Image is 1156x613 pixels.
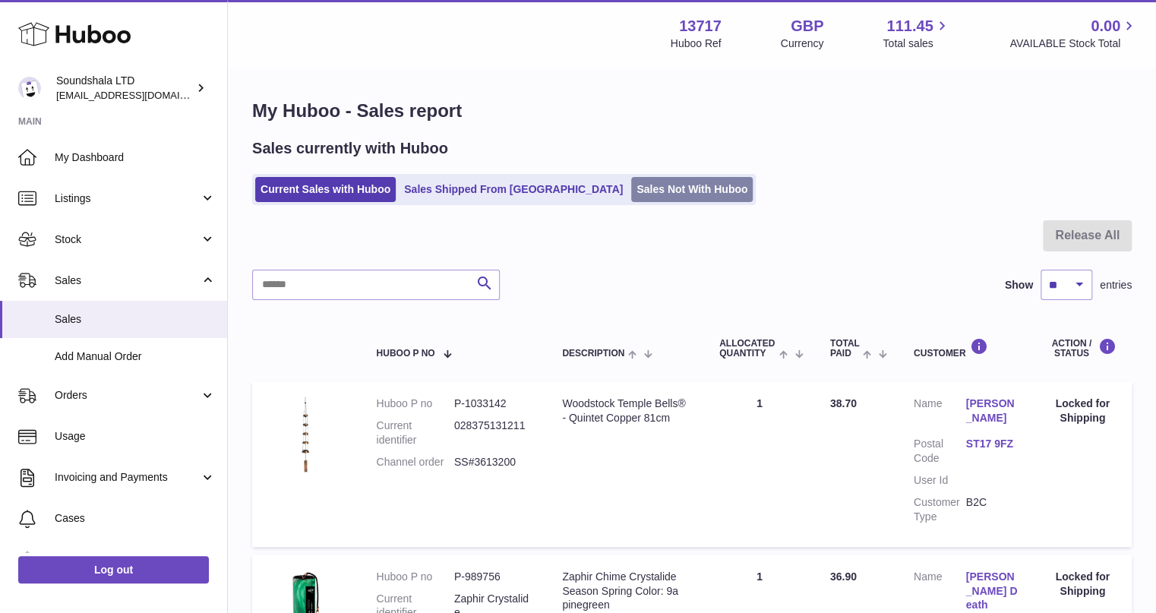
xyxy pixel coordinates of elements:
dt: Channel order [376,455,453,469]
span: ALLOCATED Quantity [719,339,775,359]
img: 1740408441.jpg [267,397,343,472]
div: Soundshala LTD [56,74,193,103]
td: 1 [704,381,815,546]
span: Sales [55,312,216,327]
a: Sales Not With Huboo [631,177,753,202]
h2: Sales currently with Huboo [252,138,448,159]
span: Listings [55,191,200,206]
dt: User Id [914,473,966,488]
a: Sales Shipped From [GEOGRAPHIC_DATA] [399,177,628,202]
div: Woodstock Temple Bells® - Quintet Copper 81cm [562,397,689,425]
span: Huboo P no [376,349,434,359]
div: Zaphir Chime Crystalide Season Spring Color: 9a pinegreen [562,570,689,613]
dd: B2C [966,495,1019,524]
dd: P-989756 [454,570,532,584]
span: 111.45 [886,16,933,36]
a: Current Sales with Huboo [255,177,396,202]
span: Add Manual Order [55,349,216,364]
dt: Postal Code [914,437,966,466]
span: Usage [55,429,216,444]
a: 0.00 AVAILABLE Stock Total [1009,16,1138,51]
a: ST17 9FZ [966,437,1019,451]
dd: P-1033142 [454,397,532,411]
span: My Dashboard [55,150,216,165]
div: Currency [781,36,824,51]
strong: 13717 [679,16,722,36]
div: Huboo Ref [671,36,722,51]
span: 38.70 [830,397,857,409]
div: Customer [914,338,1018,359]
dt: Huboo P no [376,397,453,411]
div: Action / Status [1048,338,1117,359]
span: Sales [55,273,200,288]
span: Invoicing and Payments [55,470,200,485]
span: Total paid [830,339,860,359]
span: 36.90 [830,570,857,583]
label: Show [1005,278,1033,292]
dt: Customer Type [914,495,966,524]
h1: My Huboo - Sales report [252,99,1132,123]
a: Log out [18,556,209,583]
img: sales@sound-shala.com [18,77,41,100]
span: Orders [55,388,200,403]
strong: GBP [791,16,823,36]
div: Locked for Shipping [1048,397,1117,425]
dd: SS#3613200 [454,455,532,469]
span: [EMAIL_ADDRESS][DOMAIN_NAME] [56,89,223,101]
a: [PERSON_NAME] [966,397,1019,425]
span: Description [562,349,624,359]
dt: Huboo P no [376,570,453,584]
span: entries [1100,278,1132,292]
div: Locked for Shipping [1048,570,1117,599]
dd: 028375131211 [454,419,532,447]
a: 111.45 Total sales [883,16,950,51]
span: Stock [55,232,200,247]
span: Total sales [883,36,950,51]
dt: Name [914,397,966,429]
span: AVAILABLE Stock Total [1009,36,1138,51]
a: [PERSON_NAME] Death [966,570,1019,613]
dt: Current identifier [376,419,453,447]
span: Cases [55,511,216,526]
span: 0.00 [1091,16,1120,36]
